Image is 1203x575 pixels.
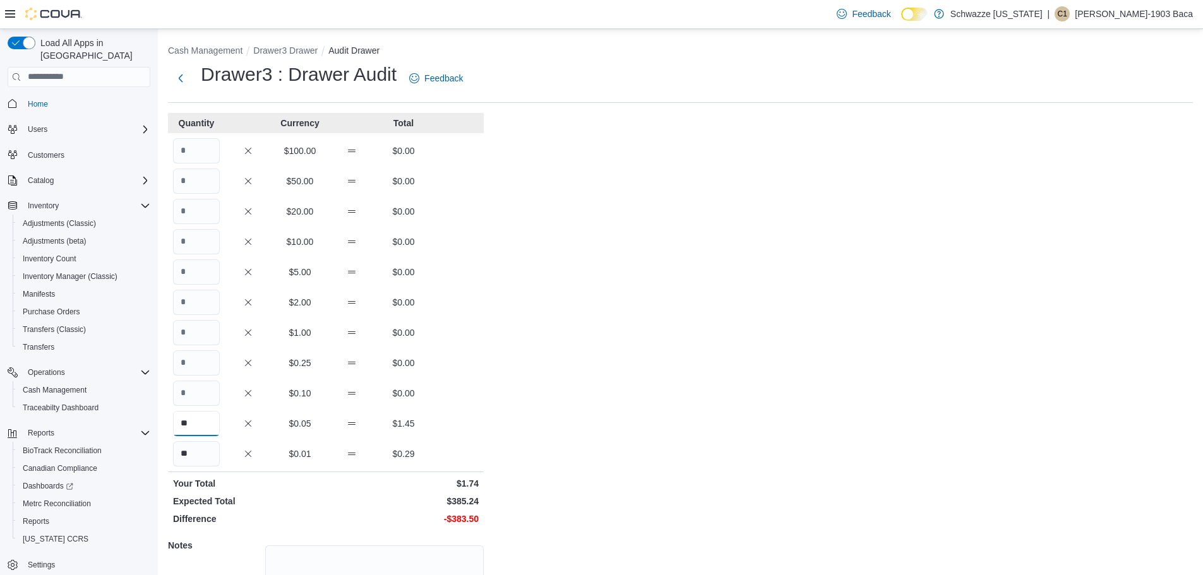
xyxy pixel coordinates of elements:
a: Manifests [18,287,60,302]
button: Home [3,95,155,113]
button: Operations [3,364,155,381]
a: Canadian Compliance [18,461,102,476]
span: Manifests [18,287,150,302]
span: Load All Apps in [GEOGRAPHIC_DATA] [35,37,150,62]
button: Cash Management [168,45,242,56]
button: Adjustments (Classic) [13,215,155,232]
input: Quantity [173,411,220,436]
p: Total [380,117,427,129]
span: Metrc Reconciliation [18,496,150,511]
span: Feedback [852,8,890,20]
button: Inventory [3,197,155,215]
button: Users [23,122,52,137]
p: Quantity [173,117,220,129]
span: Traceabilty Dashboard [23,403,99,413]
p: -$383.50 [328,513,479,525]
p: $0.00 [380,326,427,339]
span: Dashboards [23,481,73,491]
p: Expected Total [173,495,323,507]
span: Customers [23,147,150,163]
p: $0.00 [380,266,427,278]
p: $0.00 [380,387,427,400]
a: Settings [23,557,60,572]
span: Users [28,124,47,134]
input: Quantity [173,381,220,406]
p: Schwazze [US_STATE] [950,6,1043,21]
p: $0.00 [380,235,427,248]
input: Quantity [173,350,220,376]
span: Settings [28,560,55,570]
span: Purchase Orders [18,304,150,319]
span: Home [28,99,48,109]
span: Settings [23,557,150,572]
span: Home [23,96,150,112]
span: Canadian Compliance [23,463,97,473]
button: Transfers (Classic) [13,321,155,338]
p: $50.00 [277,175,323,187]
a: Adjustments (Classic) [18,216,101,231]
span: [US_STATE] CCRS [23,534,88,544]
button: Operations [23,365,70,380]
p: $1.45 [380,417,427,430]
p: $0.00 [380,357,427,369]
span: Reports [18,514,150,529]
a: Reports [18,514,54,529]
span: Purchase Orders [23,307,80,317]
p: $0.00 [380,296,427,309]
span: Inventory Manager (Classic) [23,271,117,282]
span: Users [23,122,150,137]
span: Reports [23,425,150,441]
button: Next [168,66,193,91]
a: Feedback [404,66,468,91]
button: Metrc Reconciliation [13,495,155,513]
input: Quantity [173,199,220,224]
span: Operations [28,367,65,377]
span: Cash Management [23,385,87,395]
h1: Drawer3 : Drawer Audit [201,62,397,87]
p: $20.00 [277,205,323,218]
p: $385.24 [328,495,479,507]
a: Metrc Reconciliation [18,496,96,511]
button: Transfers [13,338,155,356]
nav: An example of EuiBreadcrumbs [168,44,1193,59]
span: BioTrack Reconciliation [23,446,102,456]
input: Quantity [173,441,220,466]
span: Adjustments (beta) [18,234,150,249]
p: Currency [277,117,323,129]
p: | [1048,6,1050,21]
button: Settings [3,555,155,574]
span: Adjustments (Classic) [18,216,150,231]
a: Adjustments (beta) [18,234,92,249]
span: Transfers (Classic) [18,322,150,337]
div: Carlos-1903 Baca [1055,6,1070,21]
p: $0.05 [277,417,323,430]
span: Transfers [23,342,54,352]
span: Inventory [28,201,59,211]
span: Transfers (Classic) [23,324,86,335]
a: Inventory Manager (Classic) [18,269,123,284]
input: Dark Mode [901,8,928,21]
a: Dashboards [13,477,155,495]
a: [US_STATE] CCRS [18,531,93,547]
span: Inventory [23,198,150,213]
button: Reports [13,513,155,530]
p: $1.00 [277,326,323,339]
p: $0.00 [380,175,427,187]
button: Audit Drawer [328,45,380,56]
p: $0.01 [277,448,323,460]
a: Customers [23,148,69,163]
a: Traceabilty Dashboard [18,400,104,415]
a: Cash Management [18,382,92,398]
p: Your Total [173,477,323,490]
button: Customers [3,146,155,164]
p: Difference [173,513,323,525]
span: C1 [1058,6,1067,21]
span: Transfers [18,340,150,355]
p: $0.00 [380,145,427,157]
p: $5.00 [277,266,323,278]
button: Reports [3,424,155,442]
span: Customers [28,150,64,160]
button: [US_STATE] CCRS [13,530,155,548]
span: Dashboards [18,478,150,494]
a: Home [23,97,53,112]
